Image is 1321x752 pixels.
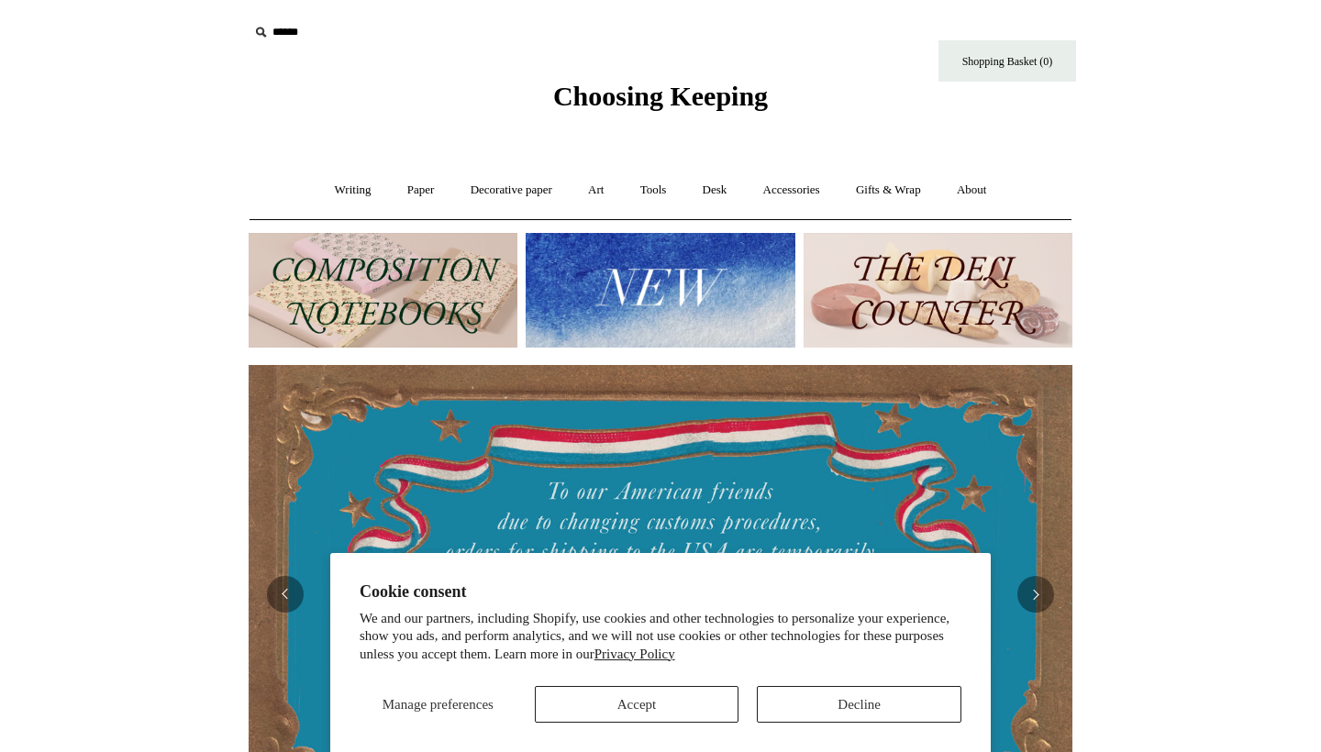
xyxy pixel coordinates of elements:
span: Manage preferences [383,697,494,712]
a: Writing [318,166,388,215]
a: Art [572,166,620,215]
button: Previous [267,576,304,613]
span: Choosing Keeping [553,81,768,111]
a: Accessories [747,166,837,215]
a: Tools [624,166,683,215]
a: About [940,166,1004,215]
img: New.jpg__PID:f73bdf93-380a-4a35-bcfe-7823039498e1 [526,233,794,348]
a: Gifts & Wrap [839,166,938,215]
a: Shopping Basket (0) [938,40,1076,82]
a: Privacy Policy [594,647,675,661]
a: Desk [686,166,744,215]
button: Accept [535,686,739,723]
button: Next [1017,576,1054,613]
img: The Deli Counter [804,233,1072,348]
h2: Cookie consent [360,582,961,602]
img: 202302 Composition ledgers.jpg__PID:69722ee6-fa44-49dd-a067-31375e5d54ec [249,233,517,348]
button: Manage preferences [360,686,516,723]
p: We and our partners, including Shopify, use cookies and other technologies to personalize your ex... [360,610,961,664]
a: Decorative paper [454,166,569,215]
a: Choosing Keeping [553,95,768,108]
a: Paper [391,166,451,215]
button: Decline [757,686,961,723]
